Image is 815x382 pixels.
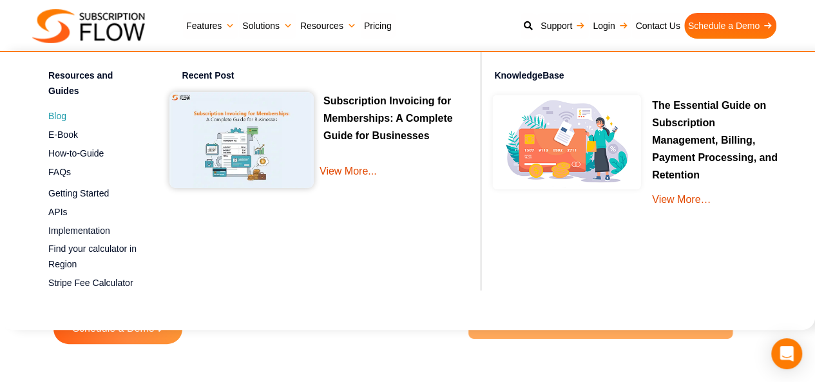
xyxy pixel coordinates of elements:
a: Find your calculator in Region [48,242,137,272]
p: The Essential Guide on Subscription Management, Billing, Payment Processing, and Retention [652,97,783,184]
a: FAQs [48,164,137,180]
a: Solutions [238,13,296,39]
a: Schedule a Demo [684,13,776,39]
a: Getting Started [48,186,137,202]
a: Features [182,13,238,39]
a: Blog [48,108,137,124]
img: Online-recurring-Billing-software [488,90,646,194]
a: E-Book [48,127,137,142]
a: How-to-Guide [48,146,137,161]
a: Contact Us [631,13,684,39]
a: Stripe Fee Calculator [48,276,137,291]
h4: Recent Post [182,68,472,87]
span: FAQs [48,166,71,179]
a: APIs [48,204,137,220]
span: E-Book [48,128,78,142]
a: Subscription Invoicing for Memberships: A Complete Guide for Businesses [323,95,453,145]
a: View More... [320,162,458,199]
h4: Resources and Guides [48,68,137,102]
img: Subscriptionflow [32,9,145,43]
span: How-to-Guide [48,147,104,160]
span: Getting Started [48,187,109,200]
a: Implementation [48,223,137,238]
a: Pricing [360,13,396,39]
span: Blog [48,110,66,123]
div: Open Intercom Messenger [771,338,802,369]
a: View More… [652,194,711,205]
img: Subscription Invoicing for Memberships [169,92,314,188]
span: Implementation [48,224,110,238]
a: Login [589,13,631,39]
h4: KnowledgeBase [494,62,802,90]
a: Resources [296,13,360,39]
span: APIs [48,205,68,219]
a: Support [537,13,589,39]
